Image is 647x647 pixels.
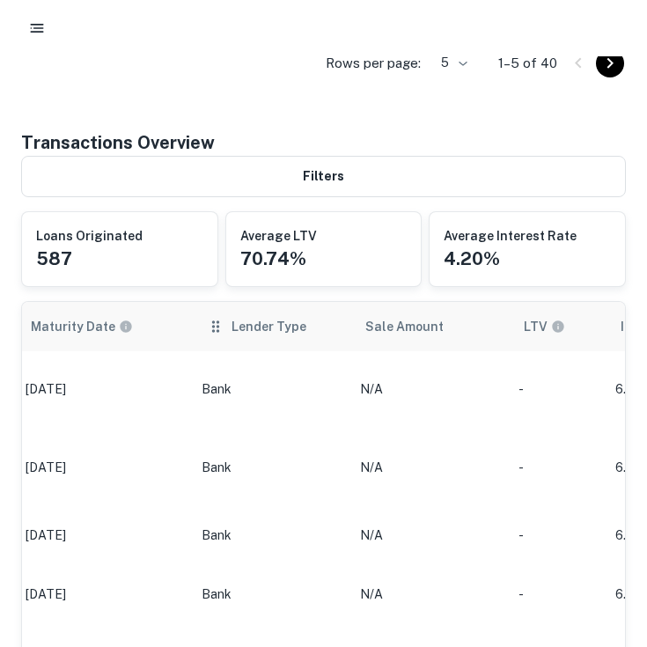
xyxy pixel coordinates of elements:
p: N/A [360,526,501,545]
p: N/A [360,380,501,399]
h6: Maturity Date [31,317,115,336]
p: - [518,585,598,604]
span: Lender Type [232,316,306,337]
p: - [518,380,598,399]
th: Sale Amount [351,302,510,351]
p: [DATE] [26,585,184,604]
h4: 4.20% [444,246,500,272]
p: Bank [202,380,342,399]
div: LTVs displayed on the website are for informational purposes only and may be reported incorrectly... [524,317,565,336]
p: - [518,459,598,477]
h4: 587 [36,246,72,272]
p: 1–5 of 40 [498,53,557,74]
p: [DATE] [26,380,184,399]
th: LTVs displayed on the website are for informational purposes only and may be reported incorrectly... [510,302,607,351]
span: LTVs displayed on the website are for informational purposes only and may be reported incorrectly... [524,317,588,336]
p: - [518,526,598,545]
h6: Average Interest Rate [444,226,577,246]
span: Sale Amount [365,316,467,337]
h6: Average LTV [240,226,317,246]
h4: 70.74% [240,246,306,272]
th: Maturity dates displayed may be estimated. Please contact the lender for the most accurate maturi... [17,302,193,351]
button: Go to next page [596,49,624,77]
p: [DATE] [26,459,184,477]
h6: Loans Originated [36,226,143,246]
p: Bank [202,459,342,477]
p: Bank [202,585,342,604]
p: Rows per page: [326,53,421,74]
div: Maturity dates displayed may be estimated. Please contact the lender for the most accurate maturi... [31,317,133,336]
th: Lender Type [193,302,351,351]
p: Bank [202,526,342,545]
p: N/A [360,459,501,477]
p: [DATE] [26,526,184,545]
iframe: Chat Widget [559,506,647,591]
div: 5 [428,50,470,76]
h4: Transactions Overview [21,129,215,156]
span: Maturity dates displayed may be estimated. Please contact the lender for the most accurate maturi... [31,317,156,336]
button: Filters [21,156,626,197]
p: N/A [360,585,501,604]
h6: LTV [524,317,548,336]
